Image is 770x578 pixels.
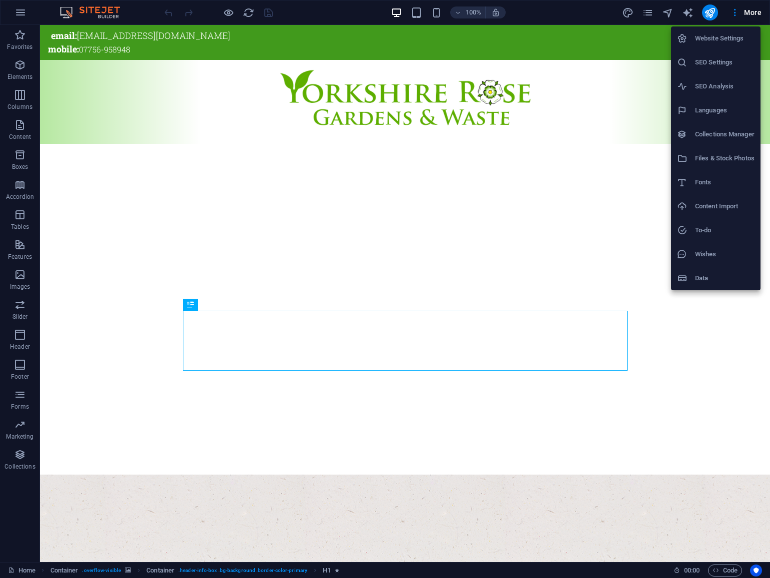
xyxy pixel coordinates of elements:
h6: Fonts [695,176,755,188]
h6: Wishes [695,248,755,260]
h6: Data [695,272,755,284]
h6: SEO Settings [695,56,755,68]
h6: SEO Analysis [695,80,755,92]
h6: Files & Stock Photos [695,152,755,164]
h6: Collections Manager [695,128,755,140]
h6: Content Import [695,200,755,212]
h6: Website Settings [695,32,755,44]
h6: To-do [695,224,755,236]
h6: Languages [695,104,755,116]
